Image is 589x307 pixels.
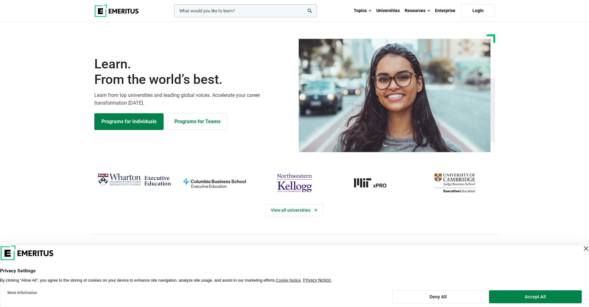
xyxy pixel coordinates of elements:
p: Learn from top universities and leading global voices. Accelerate your career transformation [DATE]. [94,91,291,107]
a: Explore Programs [94,113,164,130]
img: northwestern-kellogg [258,171,331,195]
img: Learn from the world's best [299,39,491,152]
h1: Learn. [94,56,291,88]
a: MIT-xPRO [338,171,412,195]
a: Login [461,4,495,17]
span: From the world’s best. [94,72,291,87]
img: cambridge-judge-business-school [418,171,492,195]
img: columbia-business-school [177,171,251,195]
img: MIT xPRO [338,171,412,195]
img: Wharton Executive Education [97,171,171,189]
a: Explore for Business [167,113,228,130]
input: woocommerce-product-search-field-0 [174,4,317,17]
a: View Universities [266,204,323,216]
